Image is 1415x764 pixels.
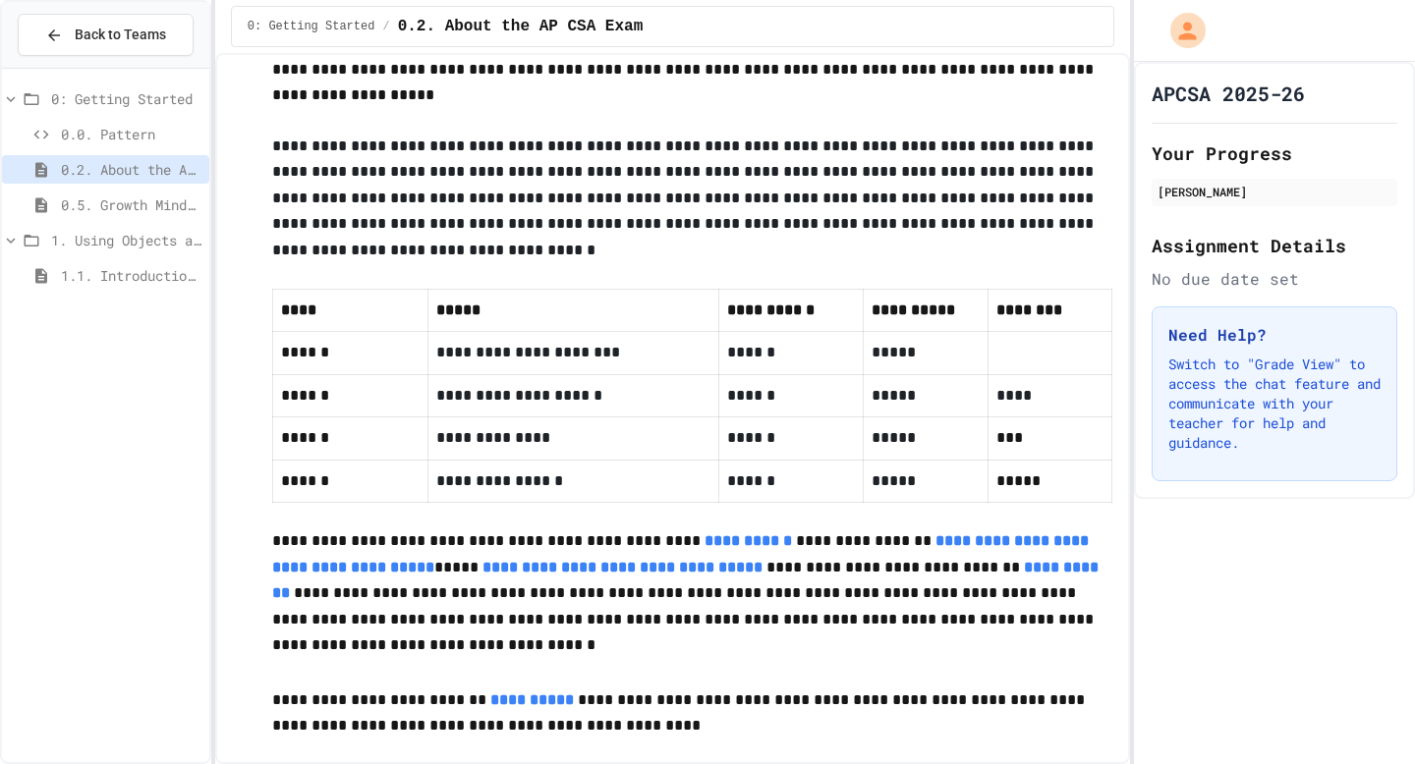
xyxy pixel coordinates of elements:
span: 0.2. About the AP CSA Exam [398,15,644,38]
span: 0.5. Growth Mindset [61,194,201,215]
h2: Assignment Details [1152,232,1397,259]
span: 0.0. Pattern [61,124,201,144]
span: 0.2. About the AP CSA Exam [61,159,201,180]
span: 0: Getting Started [248,19,375,34]
span: 0: Getting Started [51,88,201,109]
button: Back to Teams [18,14,194,56]
h3: Need Help? [1168,323,1381,347]
span: 1.1. Introduction to Algorithms, Programming, and Compilers [61,265,201,286]
h1: APCSA 2025-26 [1152,80,1305,107]
span: Back to Teams [75,25,166,45]
span: 1. Using Objects and Methods [51,230,201,250]
p: Switch to "Grade View" to access the chat feature and communicate with your teacher for help and ... [1168,355,1381,453]
span: / [382,19,389,34]
div: My Account [1150,8,1211,53]
div: No due date set [1152,267,1397,291]
h2: Your Progress [1152,139,1397,167]
div: [PERSON_NAME] [1158,183,1391,200]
